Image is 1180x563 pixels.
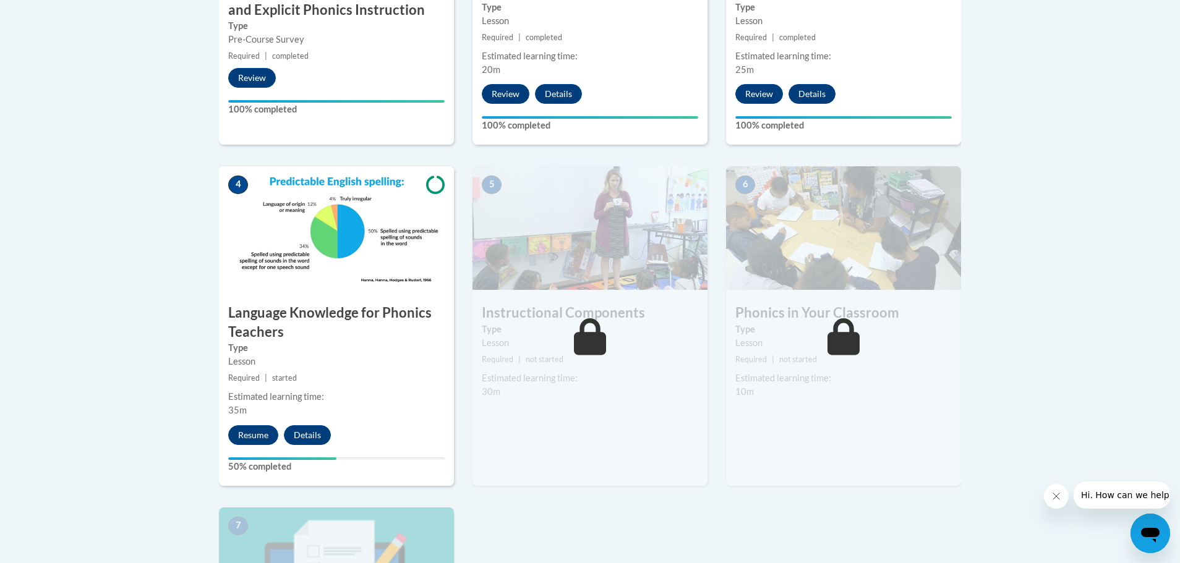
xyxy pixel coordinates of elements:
span: | [265,373,267,383]
span: Required [735,33,767,42]
div: Lesson [482,336,698,350]
span: Hi. How can we help? [7,9,100,19]
img: Course Image [219,166,454,290]
span: completed [779,33,816,42]
button: Details [535,84,582,104]
div: Estimated learning time: [482,371,698,385]
span: 25m [735,64,754,75]
span: 6 [735,176,755,194]
span: | [772,355,774,364]
label: Type [735,1,952,14]
label: Type [482,1,698,14]
span: Required [482,355,513,364]
img: Course Image [472,166,708,290]
span: Required [228,51,260,61]
h3: Language Knowledge for Phonics Teachers [219,303,454,342]
span: not started [526,355,563,364]
div: Pre-Course Survey [228,33,445,46]
span: completed [526,33,562,42]
iframe: Button to launch messaging window [1131,514,1170,553]
button: Review [482,84,529,104]
label: Type [228,19,445,33]
span: 4 [228,176,248,194]
div: Your progress [735,116,952,119]
button: Details [789,84,836,104]
label: 100% completed [735,119,952,132]
div: Lesson [735,14,952,28]
span: | [518,33,521,42]
div: Your progress [482,116,698,119]
iframe: Close message [1044,484,1069,509]
span: 35m [228,405,247,415]
div: Estimated learning time: [482,49,698,63]
div: Your progress [228,457,336,460]
span: 30m [482,386,500,397]
span: 7 [228,517,248,535]
div: Lesson [735,336,952,350]
span: 5 [482,176,502,194]
span: started [272,373,297,383]
label: 50% completed [228,460,445,473]
button: Resume [228,425,278,445]
label: Type [228,341,445,355]
span: Required [228,373,260,383]
img: Course Image [726,166,961,290]
button: Details [284,425,331,445]
span: completed [272,51,309,61]
div: Estimated learning time: [735,49,952,63]
h3: Instructional Components [472,303,708,323]
span: 20m [482,64,500,75]
span: | [265,51,267,61]
h3: Phonics in Your Classroom [726,303,961,323]
label: 100% completed [482,119,698,132]
span: | [518,355,521,364]
div: Lesson [482,14,698,28]
span: | [772,33,774,42]
div: Your progress [228,100,445,103]
span: not started [779,355,817,364]
div: Estimated learning time: [228,390,445,404]
button: Review [735,84,783,104]
span: Required [482,33,513,42]
div: Lesson [228,355,445,368]
label: Type [735,323,952,336]
span: Required [735,355,767,364]
label: 100% completed [228,103,445,116]
div: Estimated learning time: [735,371,952,385]
label: Type [482,323,698,336]
iframe: Message from company [1074,481,1170,509]
span: 10m [735,386,754,397]
button: Review [228,68,276,88]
